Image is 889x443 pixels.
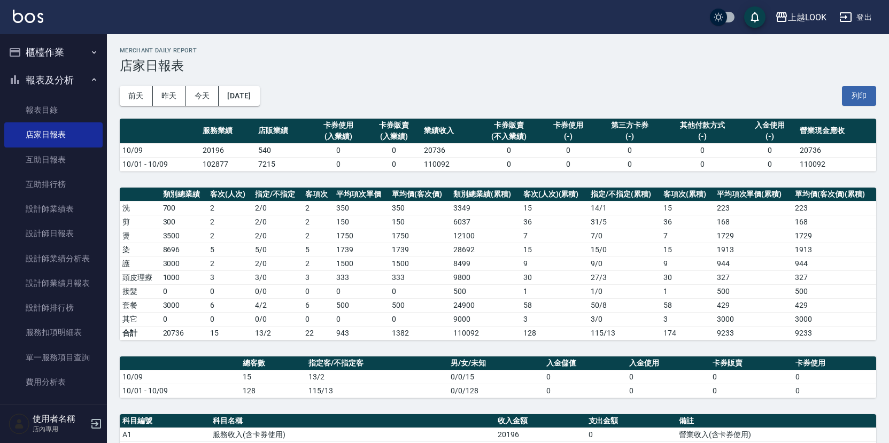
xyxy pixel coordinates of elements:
td: 0 [303,284,334,298]
th: 總客數 [240,356,306,370]
td: 174 [661,326,714,340]
td: 9800 [451,270,521,284]
td: 0 [544,384,627,398]
table: a dense table [120,356,876,398]
td: 2 [303,201,334,215]
button: save [744,6,766,28]
td: 0 [596,157,663,171]
td: 10/09 [120,370,240,384]
td: 350 [389,201,451,215]
td: 0 [366,157,422,171]
th: 備註 [676,414,876,428]
td: 8696 [160,243,208,257]
th: 客項次 [303,188,334,201]
td: 3000 [160,257,208,270]
td: 15 [521,243,588,257]
td: 9233 [714,326,792,340]
div: (-) [745,131,795,142]
td: 5 [303,243,334,257]
td: 1500 [334,257,389,270]
td: 0 [586,428,676,441]
td: 6 [303,298,334,312]
td: 0 [742,143,798,157]
button: [DATE] [219,86,259,106]
td: 1729 [792,229,876,243]
button: 列印 [842,86,876,106]
td: 3 / 0 [588,312,661,326]
td: 1913 [714,243,792,257]
td: 10/01 - 10/09 [120,157,200,171]
td: 429 [714,298,792,312]
th: 男/女/未知 [448,356,544,370]
td: 15 [661,201,714,215]
div: 其他付款方式 [666,120,739,131]
td: 7 [521,229,588,243]
td: 1 [661,284,714,298]
td: 2 [207,229,252,243]
td: 36 [521,215,588,229]
td: 1739 [389,243,451,257]
button: 登出 [835,7,876,27]
td: 0 [663,157,741,171]
td: 1913 [792,243,876,257]
td: 服務收入(含卡券使用) [210,428,495,441]
td: 300 [160,215,208,229]
td: 營業收入(含卡券使用) [676,428,876,441]
a: 設計師業績月報表 [4,271,103,296]
td: 223 [792,201,876,215]
td: 31 / 5 [588,215,661,229]
div: 卡券使用 [313,120,364,131]
td: 2 / 0 [252,215,303,229]
h3: 店家日報表 [120,58,876,73]
td: 168 [714,215,792,229]
a: 設計師排行榜 [4,296,103,320]
td: 36 [661,215,714,229]
td: 20196 [200,143,256,157]
button: 今天 [186,86,219,106]
td: 0 [710,384,793,398]
td: 2 / 0 [252,229,303,243]
td: 15 [240,370,306,384]
td: 13/2 [252,326,303,340]
td: A1 [120,428,210,441]
td: 10/01 - 10/09 [120,384,240,398]
td: 2 / 0 [252,257,303,270]
td: 0 [596,143,663,157]
td: 接髮 [120,284,160,298]
td: 3 [303,270,334,284]
td: 3 [521,312,588,326]
td: 500 [714,284,792,298]
td: 30 [661,270,714,284]
th: 店販業績 [256,119,311,144]
td: 128 [521,326,588,340]
td: 9 [521,257,588,270]
td: 染 [120,243,160,257]
td: 333 [334,270,389,284]
td: 2 [207,215,252,229]
td: 14 / 1 [588,201,661,215]
table: a dense table [120,188,876,340]
th: 入金儲值 [544,356,627,370]
th: 卡券販賣 [710,356,793,370]
a: 店家日報表 [4,122,103,147]
td: 1750 [389,229,451,243]
td: 429 [792,298,876,312]
td: 327 [792,270,876,284]
th: 指定客/不指定客 [306,356,448,370]
th: 入金使用 [627,356,710,370]
td: 1729 [714,229,792,243]
td: 0/0/15 [448,370,544,384]
a: 設計師業績分析表 [4,246,103,271]
td: 燙 [120,229,160,243]
button: 前天 [120,86,153,106]
td: 327 [714,270,792,284]
th: 支出金額 [586,414,676,428]
div: 入金使用 [745,120,795,131]
td: 1739 [334,243,389,257]
td: 0 [160,284,208,298]
td: 12100 [451,229,521,243]
td: 6 [207,298,252,312]
td: 2 / 0 [252,201,303,215]
th: 平均項次單價 [334,188,389,201]
td: 500 [451,284,521,298]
